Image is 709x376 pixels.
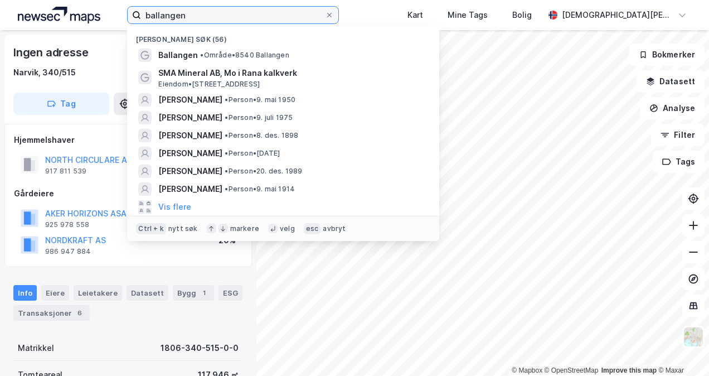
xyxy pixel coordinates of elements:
a: OpenStreetMap [545,367,599,374]
div: ESG [218,285,242,301]
div: Eiere [41,285,69,301]
a: Mapbox [512,367,542,374]
div: Mine Tags [448,8,488,22]
div: 917 811 539 [45,167,86,176]
div: Info [13,285,37,301]
button: Tag [13,93,109,115]
div: 986 947 884 [45,247,91,256]
div: Bolig [512,8,532,22]
span: [PERSON_NAME] [158,93,222,107]
span: [PERSON_NAME] [158,129,222,142]
button: Tags [653,151,705,173]
span: • [200,51,203,59]
span: Person • 8. des. 1898 [225,131,298,140]
span: [PERSON_NAME] [158,165,222,178]
button: Datasett [637,70,705,93]
span: SMA Mineral AB, Mo i Rana kalkverk [158,66,426,80]
span: • [225,149,228,157]
div: Leietakere [74,285,122,301]
div: nytt søk [168,224,198,233]
span: Eiendom • [STREET_ADDRESS] [158,80,260,89]
span: • [225,185,228,193]
span: • [225,95,228,104]
div: Narvik, 340/515 [13,66,76,79]
div: markere [230,224,259,233]
div: Bygg [173,285,214,301]
span: Person • 20. des. 1989 [225,167,302,176]
button: Analyse [640,97,705,119]
input: Søk på adresse, matrikkel, gårdeiere, leietakere eller personer [141,7,324,23]
span: Område • 8540 Ballangen [200,51,289,60]
div: [DEMOGRAPHIC_DATA][PERSON_NAME] [562,8,673,22]
div: Matrikkel [18,341,54,355]
span: • [225,113,228,122]
span: • [225,167,228,175]
div: esc [304,223,321,234]
span: Person • 9. mai 1914 [225,185,295,194]
iframe: Chat Widget [653,322,709,376]
div: Datasett [127,285,168,301]
div: Gårdeiere [14,187,242,200]
div: 6 [74,307,85,319]
img: logo.a4113a55bc3d86da70a041830d287a7e.svg [18,7,100,23]
div: Transaksjoner [13,305,90,321]
div: 1 [198,287,210,298]
span: Person • 9. mai 1950 [225,95,295,104]
a: Improve this map [601,367,657,374]
div: 925 978 558 [45,220,89,229]
div: Ctrl + k [136,223,166,234]
span: • [225,131,228,139]
div: Kart [407,8,423,22]
span: Person • 9. juli 1975 [225,113,293,122]
span: [PERSON_NAME] [158,111,222,124]
div: 1806-340-515-0-0 [161,341,239,355]
div: Ingen adresse [13,44,90,61]
span: [PERSON_NAME] [158,147,222,160]
button: Vis flere [158,200,191,214]
div: avbryt [323,224,346,233]
div: velg [280,224,295,233]
span: Person • [DATE] [225,149,280,158]
button: Filter [651,124,705,146]
div: [PERSON_NAME] søk (56) [127,26,439,46]
button: Bokmerker [629,44,705,66]
div: Hjemmelshaver [14,133,242,147]
span: [PERSON_NAME] [158,182,222,196]
span: Ballangen [158,49,198,62]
